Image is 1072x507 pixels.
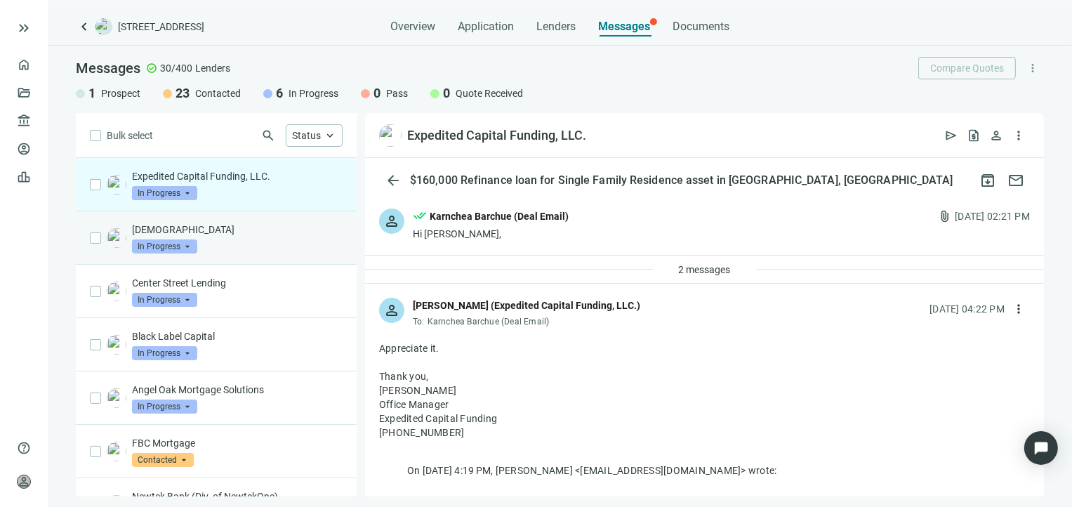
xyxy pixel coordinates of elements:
[15,20,32,37] button: keyboard_double_arrow_right
[76,60,140,77] span: Messages
[979,172,996,189] span: archive
[967,129,981,143] span: request_quote
[76,18,93,35] a: keyboard_arrow_left
[598,20,650,33] span: Messages
[276,85,283,102] span: 6
[383,302,400,319] span: person
[1007,298,1030,320] button: more_vert
[430,209,569,224] div: Karnchea Barchue (Deal Email)
[107,282,126,301] img: d5712040-987f-40d0-b2f8-ae8b060cb850.png
[132,293,197,307] span: In Progress
[132,453,194,467] span: Contacted
[379,166,407,195] button: arrow_back
[407,127,586,144] div: Expedited Capital Funding, LLC.
[962,124,985,147] button: request_quote
[428,317,550,327] span: Karnchea Barchue (Deal Email)
[944,129,958,143] span: send
[146,62,157,74] span: check_circle
[176,85,190,102] span: 23
[292,130,321,141] span: Status
[261,129,275,143] span: search
[324,129,336,142] span: keyboard_arrow_up
[195,86,241,100] span: Contacted
[938,209,952,223] span: attach_file
[107,442,126,461] img: c03059dc-cff8-48c2-b9f1-f6b165c4f050
[118,20,204,34] span: [STREET_ADDRESS]
[132,223,343,237] p: [DEMOGRAPHIC_DATA]
[679,264,731,275] span: 2 messages
[458,20,514,34] span: Application
[989,129,1003,143] span: person
[17,441,31,455] span: help
[413,209,427,227] span: done_all
[443,85,450,102] span: 0
[1002,166,1030,195] button: mail
[385,172,402,189] span: arrow_back
[407,173,956,187] div: $160,000 Refinance loan for Single Family Residence asset in [GEOGRAPHIC_DATA], [GEOGRAPHIC_DATA]
[17,475,31,489] span: person
[1021,57,1044,79] button: more_vert
[107,175,126,195] img: 0de2b901-66e4-48fa-8912-916a9283d95a
[95,18,112,35] img: deal-logo
[955,209,1030,224] div: [DATE] 02:21 PM
[974,166,1002,195] button: archive
[17,114,27,128] span: account_balance
[132,169,343,183] p: Expedited Capital Funding, LLC.
[132,436,343,450] p: FBC Mortgage
[160,61,192,75] span: 30/400
[132,239,197,253] span: In Progress
[383,213,400,230] span: person
[985,124,1007,147] button: person
[673,20,729,34] span: Documents
[390,20,435,34] span: Overview
[929,301,1005,317] div: [DATE] 04:22 PM
[132,276,343,290] p: Center Street Lending
[918,57,1016,79] button: Compare Quotes
[536,20,576,34] span: Lenders
[1007,172,1024,189] span: mail
[456,86,523,100] span: Quote Received
[132,383,343,397] p: Angel Oak Mortgage Solutions
[101,86,140,100] span: Prospect
[940,124,962,147] button: send
[1024,431,1058,465] div: Open Intercom Messenger
[132,400,197,414] span: In Progress
[107,228,126,248] img: 68f0e6ed-f538-4860-bbc1-396c910a60b7.png
[132,186,197,200] span: In Progress
[132,346,197,360] span: In Progress
[132,329,343,343] p: Black Label Capital
[107,335,126,355] img: fc505149-8907-4fb7-a288-d0423fb09512
[107,388,126,408] img: e360590e-1359-4e3d-a667-8f7675af2db7.png
[413,227,569,241] div: Hi [PERSON_NAME],
[195,61,230,75] span: Lenders
[1026,62,1039,74] span: more_vert
[107,128,153,143] span: Bulk select
[413,316,640,327] div: To:
[1012,302,1026,316] span: more_vert
[379,124,402,147] img: 0de2b901-66e4-48fa-8912-916a9283d95a
[386,86,408,100] span: Pass
[373,85,381,102] span: 0
[667,258,743,281] button: 2 messages
[1012,129,1026,143] span: more_vert
[413,298,640,313] div: [PERSON_NAME] (Expedited Capital Funding, LLC.)
[289,86,338,100] span: In Progress
[1007,124,1030,147] button: more_vert
[88,85,95,102] span: 1
[132,489,343,503] p: Newtek Bank (Div. of NewtekOne)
